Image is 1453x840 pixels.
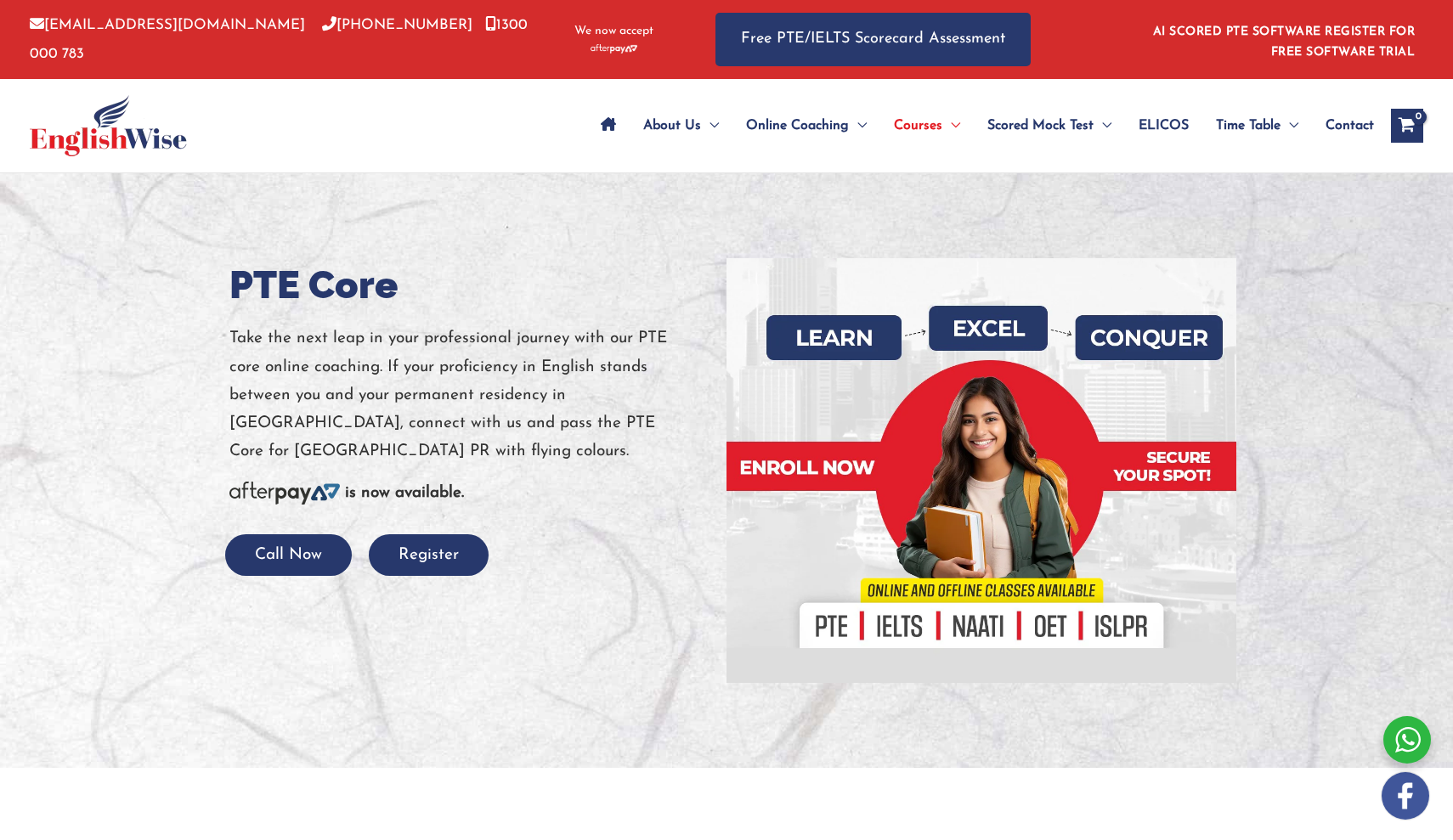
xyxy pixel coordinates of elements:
nav: Site Navigation: Main Menu [587,96,1374,155]
p: Take the next leap in your professional journey with our PTE core online coaching. If your profic... [229,324,714,465]
b: is now available. [345,485,464,501]
img: white-facebook.png [1382,772,1429,820]
a: CoursesMenu Toggle [880,96,974,155]
a: 1300 000 783 [30,18,528,60]
span: Online Coaching [746,96,849,155]
h1: PTE Core [229,258,714,312]
img: cropped-ew-logo [30,95,187,156]
button: Call Now [225,534,352,576]
a: View Shopping Cart, empty [1391,109,1423,143]
span: Menu Toggle [1281,96,1298,155]
span: Contact [1326,96,1374,155]
span: We now accept [574,23,653,40]
a: AI SCORED PTE SOFTWARE REGISTER FOR FREE SOFTWARE TRIAL [1153,25,1416,59]
span: Menu Toggle [849,96,867,155]
span: Menu Toggle [942,96,960,155]
img: Afterpay-Logo [229,482,340,505]
a: Online CoachingMenu Toggle [732,96,880,155]
span: Scored Mock Test [987,96,1094,155]
span: About Us [643,96,701,155]
a: Scored Mock TestMenu Toggle [974,96,1125,155]
button: Register [369,534,489,576]
a: About UsMenu Toggle [630,96,732,155]
span: Menu Toggle [1094,96,1111,155]
a: Register [369,547,489,563]
a: [EMAIL_ADDRESS][DOMAIN_NAME] [30,18,305,32]
aside: Header Widget 1 [1143,12,1423,67]
img: Afterpay-Logo [591,44,637,54]
span: Menu Toggle [701,96,719,155]
a: Contact [1312,96,1374,155]
a: Call Now [225,547,352,563]
a: Free PTE/IELTS Scorecard Assessment [715,13,1031,66]
span: ELICOS [1139,96,1189,155]
span: Courses [894,96,942,155]
span: Time Table [1216,96,1281,155]
a: ELICOS [1125,96,1202,155]
a: [PHONE_NUMBER] [322,18,472,32]
a: Time TableMenu Toggle [1202,96,1312,155]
